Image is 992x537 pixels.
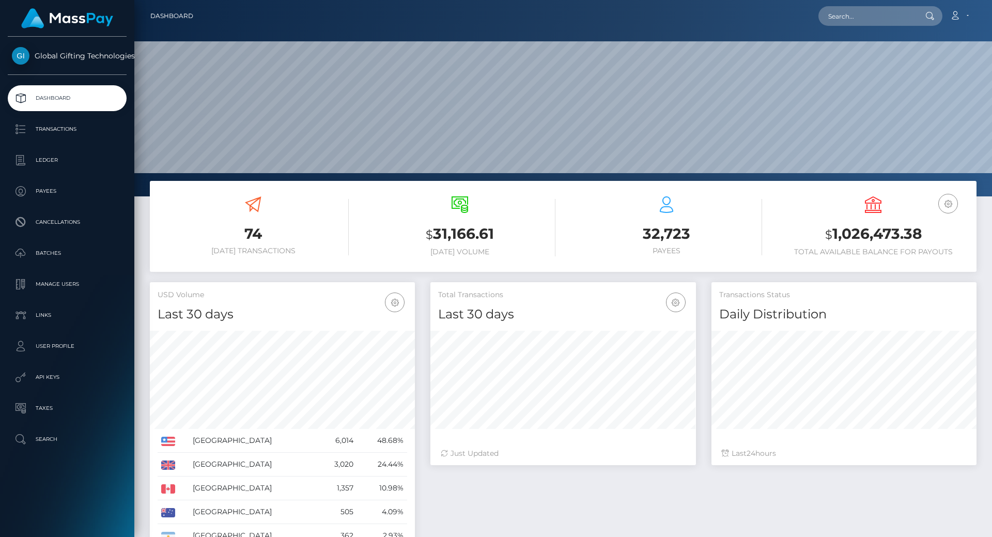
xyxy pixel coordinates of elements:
[12,183,122,199] p: Payees
[318,429,357,453] td: 6,014
[441,448,685,459] div: Just Updated
[8,364,127,390] a: API Keys
[318,477,357,500] td: 1,357
[438,290,688,300] h5: Total Transactions
[357,429,407,453] td: 48.68%
[21,8,113,28] img: MassPay Logo
[818,6,916,26] input: Search...
[12,90,122,106] p: Dashboard
[12,246,122,261] p: Batches
[426,227,433,242] small: $
[158,305,407,324] h4: Last 30 days
[357,477,407,500] td: 10.98%
[719,305,969,324] h4: Daily Distribution
[8,116,127,142] a: Transactions
[150,5,193,27] a: Dashboard
[318,453,357,477] td: 3,020
[158,290,407,300] h5: USD Volume
[189,453,318,477] td: [GEOGRAPHIC_DATA]
[722,448,966,459] div: Last hours
[161,437,175,446] img: US.png
[364,248,555,256] h6: [DATE] Volume
[778,224,969,245] h3: 1,026,473.38
[8,302,127,328] a: Links
[12,432,122,447] p: Search
[12,401,122,416] p: Taxes
[318,500,357,524] td: 505
[364,224,555,245] h3: 31,166.61
[161,508,175,517] img: AU.png
[12,339,122,354] p: User Profile
[158,224,349,244] h3: 74
[12,214,122,230] p: Cancellations
[438,305,688,324] h4: Last 30 days
[571,224,762,244] h3: 32,723
[8,209,127,235] a: Cancellations
[161,461,175,470] img: GB.png
[357,500,407,524] td: 4.09%
[12,370,122,385] p: API Keys
[12,277,122,292] p: Manage Users
[357,453,407,477] td: 24.44%
[8,426,127,452] a: Search
[8,271,127,297] a: Manage Users
[8,51,127,60] span: Global Gifting Technologies Inc
[12,121,122,137] p: Transactions
[12,308,122,323] p: Links
[571,247,762,255] h6: Payees
[747,449,755,458] span: 24
[8,178,127,204] a: Payees
[12,47,29,65] img: Global Gifting Technologies Inc
[8,147,127,173] a: Ledger
[158,247,349,255] h6: [DATE] Transactions
[825,227,832,242] small: $
[8,240,127,266] a: Batches
[12,152,122,168] p: Ledger
[189,500,318,524] td: [GEOGRAPHIC_DATA]
[189,477,318,500] td: [GEOGRAPHIC_DATA]
[8,333,127,359] a: User Profile
[8,395,127,421] a: Taxes
[189,429,318,453] td: [GEOGRAPHIC_DATA]
[719,290,969,300] h5: Transactions Status
[8,85,127,111] a: Dashboard
[161,484,175,494] img: CA.png
[778,248,969,256] h6: Total Available Balance for Payouts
